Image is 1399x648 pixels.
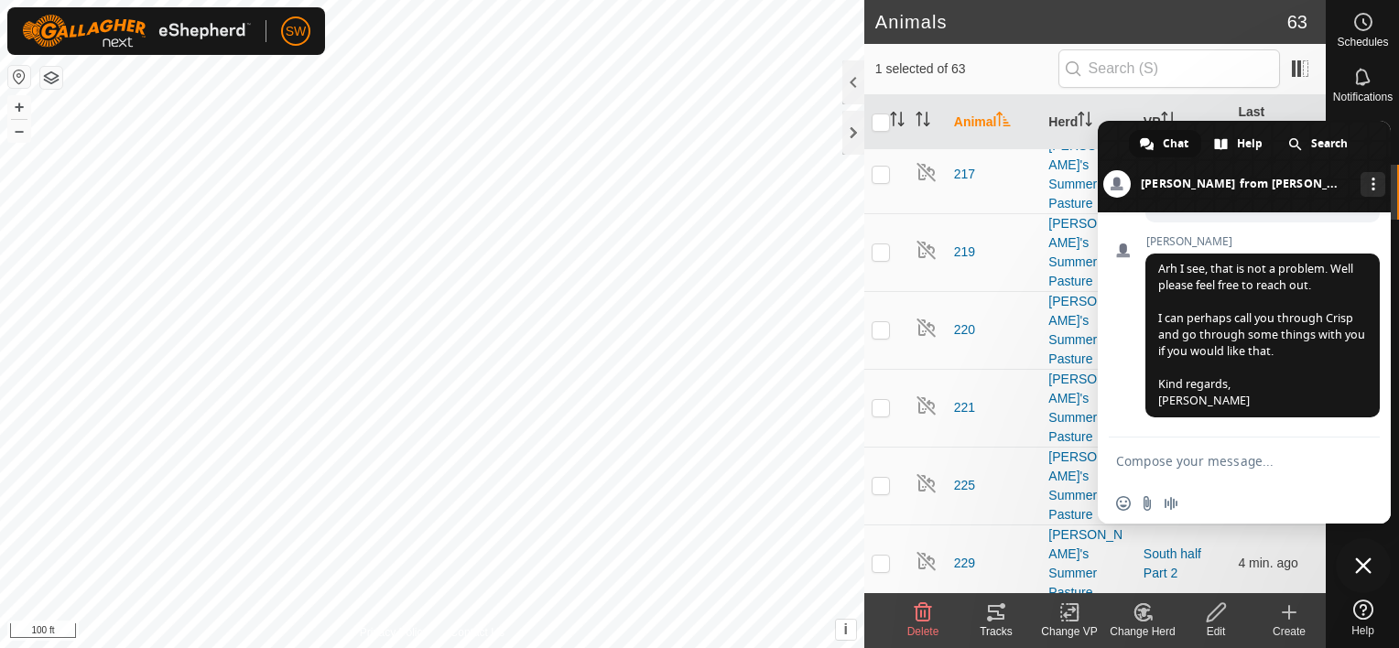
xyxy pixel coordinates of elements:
img: returning off [916,550,938,572]
input: Search (S) [1058,49,1280,88]
span: SW [286,22,307,41]
div: [PERSON_NAME]'s Summer Pasture [1048,136,1129,213]
span: i [844,621,848,637]
button: – [8,120,30,142]
span: Insert an emoji [1116,496,1131,511]
span: Arh I see, that is not a problem. Well please feel free to reach out. I can perhaps call you thro... [1158,261,1365,408]
p-sorticon: Activate to sort [890,114,905,129]
div: Create [1253,623,1326,640]
a: Help [1203,130,1275,157]
div: [PERSON_NAME]'s Summer Pasture [1048,214,1129,291]
span: [PERSON_NAME] [1145,235,1380,248]
img: returning off [916,472,938,494]
span: 217 [954,165,975,184]
div: Edit [1179,623,1253,640]
span: Send a file [1140,496,1155,511]
button: + [8,96,30,118]
button: i [836,620,856,640]
div: [PERSON_NAME]'s Summer Pasture [1048,370,1129,447]
span: 229 [954,554,975,573]
p-sorticon: Activate to sort [916,114,930,129]
a: Search [1277,130,1361,157]
span: Chat [1163,130,1188,157]
div: Change VP [1033,623,1106,640]
span: Help [1351,625,1374,636]
button: Reset Map [8,66,30,88]
span: Notifications [1333,92,1393,103]
span: 220 [954,320,975,340]
a: Contact Us [450,624,504,641]
span: Audio message [1164,496,1178,511]
th: Last Updated [1231,95,1326,150]
th: Animal [947,95,1042,150]
th: VP [1136,95,1231,150]
p-sorticon: Activate to sort [996,114,1011,129]
th: Herd [1041,95,1136,150]
img: Gallagher Logo [22,15,251,48]
span: Sep 5, 2025, 4:06 PM [1238,556,1297,570]
a: Close chat [1336,538,1391,593]
div: [PERSON_NAME]'s Summer Pasture [1048,525,1129,602]
a: Privacy Policy [360,624,428,641]
p-sorticon: Activate to sort [1078,114,1092,129]
a: South half Part 2 [1144,546,1201,580]
button: Map Layers [40,67,62,89]
span: Search [1311,130,1348,157]
img: returning off [916,161,938,183]
span: 225 [954,476,975,495]
span: 63 [1287,8,1307,36]
span: Help [1237,130,1263,157]
span: 1 selected of 63 [875,59,1058,79]
h2: Animals [875,11,1287,33]
div: Tracks [960,623,1033,640]
span: 221 [954,398,975,417]
a: Chat [1129,130,1201,157]
span: Schedules [1337,37,1388,48]
textarea: Compose your message... [1116,437,1336,483]
img: returning off [916,239,938,261]
div: [PERSON_NAME]'s Summer Pasture [1048,448,1129,524]
span: Delete [907,625,939,638]
div: [PERSON_NAME]'s Summer Pasture [1048,292,1129,369]
img: returning off [916,317,938,339]
div: Change Herd [1106,623,1179,640]
p-sorticon: Activate to sort [1161,114,1176,129]
img: returning off [916,394,938,416]
a: Help [1327,592,1399,643]
span: 219 [954,243,975,262]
